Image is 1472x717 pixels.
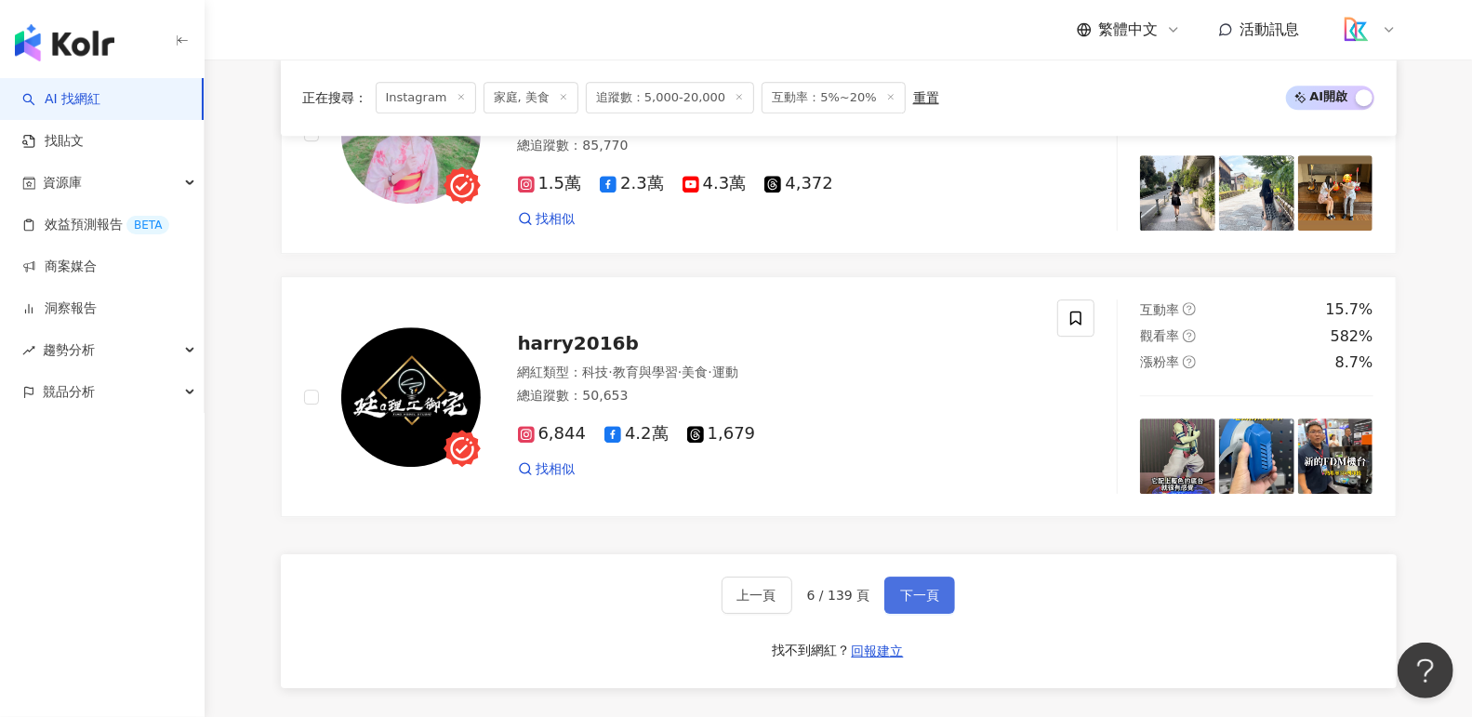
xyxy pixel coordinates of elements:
span: · [609,365,613,379]
a: 找相似 [518,210,576,229]
span: 資源庫 [43,162,82,204]
div: 8.7% [1335,352,1373,373]
img: logo [15,24,114,61]
div: 總追蹤數 ： 50,653 [518,387,1036,405]
span: question-circle [1183,355,1196,368]
span: 競品分析 [43,371,95,413]
span: 6,844 [518,424,587,444]
img: logo_koodata.png [1338,12,1373,47]
span: 趨勢分析 [43,329,95,371]
span: · [678,365,682,379]
span: 正在搜尋 ： [303,90,368,105]
a: 商案媒合 [22,258,97,276]
div: 15.7% [1326,299,1373,320]
button: 上一頁 [722,577,792,614]
span: 科技 [583,365,609,379]
span: question-circle [1183,302,1196,315]
span: 漲粉率 [1140,354,1179,369]
span: 家庭, 美食 [484,82,578,113]
img: post-image [1140,155,1215,231]
span: 4.3萬 [683,174,747,193]
span: rise [22,344,35,357]
img: post-image [1219,418,1294,494]
span: 互動率：5%~20% [762,82,905,113]
a: 找相似 [518,460,576,479]
span: harry2016b [518,332,639,354]
span: question-circle [1183,329,1196,342]
span: 美食 [682,365,708,379]
span: 4.2萬 [604,424,669,444]
span: · [708,365,711,379]
span: 1.5萬 [518,174,582,193]
span: 1,679 [687,424,756,444]
a: 洞察報告 [22,299,97,318]
span: 運動 [712,365,738,379]
span: Instagram [376,82,476,113]
a: KOL Avatarharry2016b網紅類型：科技·教育與學習·美食·運動總追蹤數：50,6536,8444.2萬1,679找相似互動率question-circle15.7%觀看率ques... [281,276,1397,517]
span: 6 / 139 頁 [807,588,870,603]
span: 活動訊息 [1240,20,1300,38]
a: 效益預測報告BETA [22,216,169,234]
span: 互動率 [1140,302,1179,317]
div: 找不到網紅？ [773,642,851,660]
img: KOL Avatar [341,327,481,467]
span: 4,372 [764,174,833,193]
img: post-image [1140,418,1215,494]
span: 教育與學習 [613,365,678,379]
button: 下一頁 [884,577,955,614]
div: 582% [1331,326,1373,347]
img: post-image [1298,418,1373,494]
span: 找相似 [537,460,576,479]
span: 繁體中文 [1099,20,1159,40]
button: 回報建立 [851,636,905,666]
span: 下一頁 [900,588,939,603]
span: 追蹤數：5,000-20,000 [586,82,754,113]
span: 回報建立 [852,644,904,658]
span: 上一頁 [737,588,776,603]
img: post-image [1298,155,1373,231]
a: searchAI 找網紅 [22,90,100,109]
div: 總追蹤數 ： 85,770 [518,137,1036,155]
span: 2.3萬 [600,174,664,193]
iframe: Help Scout Beacon - Open [1398,643,1453,698]
div: 網紅類型 ： [518,364,1036,382]
div: 重置 [913,90,939,105]
span: 找相似 [537,210,576,229]
span: 觀看率 [1140,328,1179,343]
img: post-image [1219,155,1294,231]
a: 找貼文 [22,132,84,151]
